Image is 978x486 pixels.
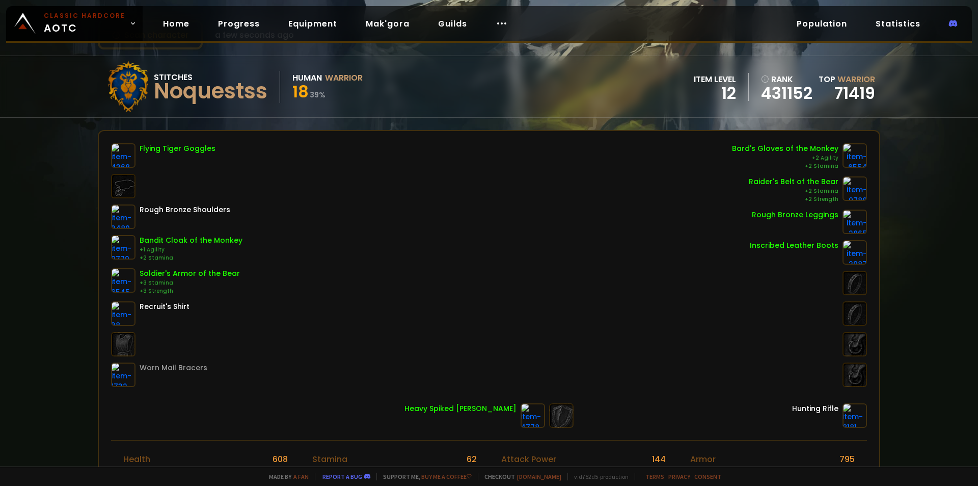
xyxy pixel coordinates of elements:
div: Armor [690,453,716,466]
div: +2 Agility [732,154,838,162]
img: item-6554 [843,143,867,168]
div: Health [123,453,150,466]
span: AOTC [44,11,125,36]
small: Classic Hardcore [44,11,125,20]
div: +3 Stamina [140,279,240,287]
a: Equipment [280,13,345,34]
div: Rough Bronze Leggings [752,210,838,220]
a: Statistics [867,13,929,34]
div: Hunting Rifle [792,403,838,414]
div: 22 [467,466,477,478]
div: Inscribed Leather Boots [750,240,838,251]
a: Privacy [668,473,690,480]
div: 100 [275,466,288,478]
div: Rough Bronze Shoulders [140,204,230,215]
div: +2 Stamina [749,187,838,195]
div: Heavy Spiked [PERSON_NAME] [404,403,517,414]
div: rank [761,73,812,86]
div: Bard's Gloves of the Monkey [732,143,838,154]
div: 10 % [651,466,666,478]
a: Home [155,13,198,34]
a: a fan [293,473,309,480]
div: +1 Agility [140,246,242,254]
a: 71419 [834,82,875,105]
a: 431152 [761,86,812,101]
span: v. d752d5 - production [567,473,629,480]
div: Attack Power [501,453,556,466]
div: +2 Stamina [140,254,242,262]
a: Report a bug [322,473,362,480]
div: Intellect [312,466,346,478]
div: 62 [467,453,477,466]
small: 39 % [310,90,325,100]
a: Terms [645,473,664,480]
div: +3 Strength [140,287,240,295]
a: Population [789,13,855,34]
div: Noquestss [154,84,267,99]
div: item level [694,73,736,86]
div: Human [292,71,322,84]
div: Worn Mail Bracers [140,363,207,373]
a: Consent [694,473,721,480]
img: item-2865 [843,210,867,234]
span: Warrior [837,73,875,85]
img: item-6545 [111,268,135,293]
div: Dodge [690,466,718,478]
div: Warrior [325,71,363,84]
div: +2 Strength [749,195,838,203]
div: Melee critic [501,466,549,478]
img: item-9779 [111,235,135,260]
img: item-4368 [111,143,135,168]
div: Stamina [312,453,347,466]
div: Flying Tiger Goggles [140,143,215,154]
img: item-38 [111,301,135,326]
div: +2 Stamina [732,162,838,170]
a: [DOMAIN_NAME] [517,473,561,480]
a: Guilds [430,13,475,34]
span: Checkout [478,473,561,480]
img: item-9788 [843,176,867,201]
img: item-2987 [843,240,867,265]
div: 5 % [843,466,855,478]
img: item-3480 [111,204,135,229]
img: item-8181 [843,403,867,428]
div: Raider's Belt of the Bear [749,176,838,187]
span: Made by [263,473,309,480]
span: Support me, [376,473,472,480]
img: item-4778 [521,403,545,428]
span: 18 [292,80,309,103]
div: Bandit Cloak of the Monkey [140,235,242,246]
div: Rage [123,466,145,478]
div: Top [819,73,875,86]
a: Classic HardcoreAOTC [6,6,143,41]
a: Progress [210,13,268,34]
div: Soldier's Armor of the Bear [140,268,240,279]
div: 608 [273,453,288,466]
a: Mak'gora [358,13,418,34]
div: 144 [652,453,666,466]
img: item-1732 [111,363,135,387]
div: Stitches [154,71,267,84]
div: 12 [694,86,736,101]
div: 795 [839,453,855,466]
div: Recruit's Shirt [140,301,189,312]
a: Buy me a coffee [421,473,472,480]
